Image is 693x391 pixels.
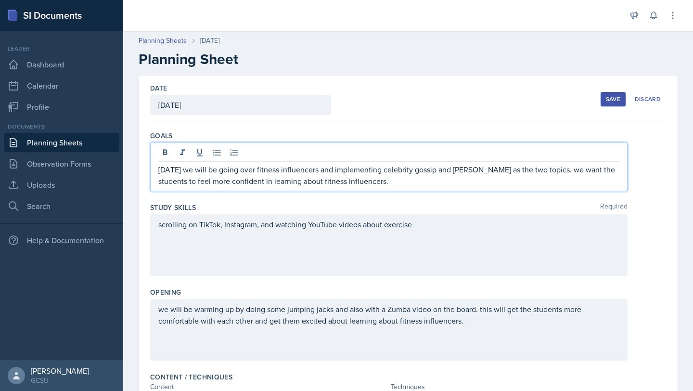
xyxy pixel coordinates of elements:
[200,36,219,46] div: [DATE]
[4,133,119,152] a: Planning Sheets
[4,196,119,216] a: Search
[150,287,181,297] label: Opening
[4,76,119,95] a: Calendar
[4,55,119,74] a: Dashboard
[139,36,187,46] a: Planning Sheets
[4,231,119,250] div: Help & Documentation
[600,203,628,212] span: Required
[4,154,119,173] a: Observation Forms
[150,83,167,93] label: Date
[601,92,626,106] button: Save
[150,131,173,141] label: Goals
[629,92,666,106] button: Discard
[606,95,620,103] div: Save
[158,303,619,326] p: we will be warming up by doing some jumping jacks and also with a Zumba video on the board. this ...
[158,219,619,230] p: scrolling on TikTok, Instagram, and watching YouTube videos about exercise
[4,44,119,53] div: Leader
[635,95,661,103] div: Discard
[158,164,619,187] p: [DATE] we will be going over fitness influencers and implementing celebrity gossip and [PERSON_NA...
[31,366,89,376] div: [PERSON_NAME]
[31,376,89,385] div: GCSU
[150,203,196,212] label: Study Skills
[4,97,119,117] a: Profile
[4,122,119,131] div: Documents
[4,175,119,195] a: Uploads
[139,51,678,68] h2: Planning Sheet
[150,372,232,382] label: Content / Techniques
